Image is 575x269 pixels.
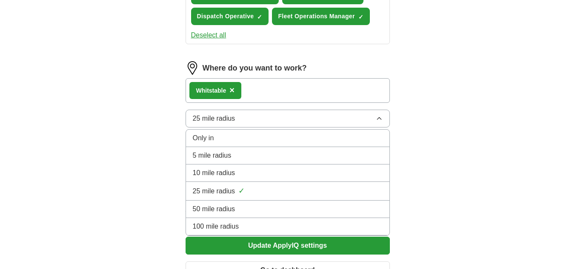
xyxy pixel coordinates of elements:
[278,12,355,21] span: Fleet Operations Manager
[272,8,369,25] button: Fleet Operations Manager✓
[186,61,199,75] img: location.png
[196,86,226,95] div: Whitstable
[193,221,239,232] span: 100 mile radius
[193,113,235,124] span: 25 mile radius
[229,85,235,95] span: ×
[191,8,269,25] button: Dispatch Operative✓
[193,133,214,143] span: Only in
[203,62,307,74] label: Where do you want to work?
[193,186,235,196] span: 25 mile radius
[238,185,245,197] span: ✓
[193,150,232,161] span: 5 mile radius
[257,14,262,20] span: ✓
[193,204,235,214] span: 50 mile radius
[229,84,235,97] button: ×
[197,12,254,21] span: Dispatch Operative
[193,168,235,178] span: 10 mile radius
[186,237,390,255] button: Update ApplyIQ settings
[191,30,226,40] button: Deselect all
[358,14,363,20] span: ✓
[186,110,390,127] button: 25 mile radius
